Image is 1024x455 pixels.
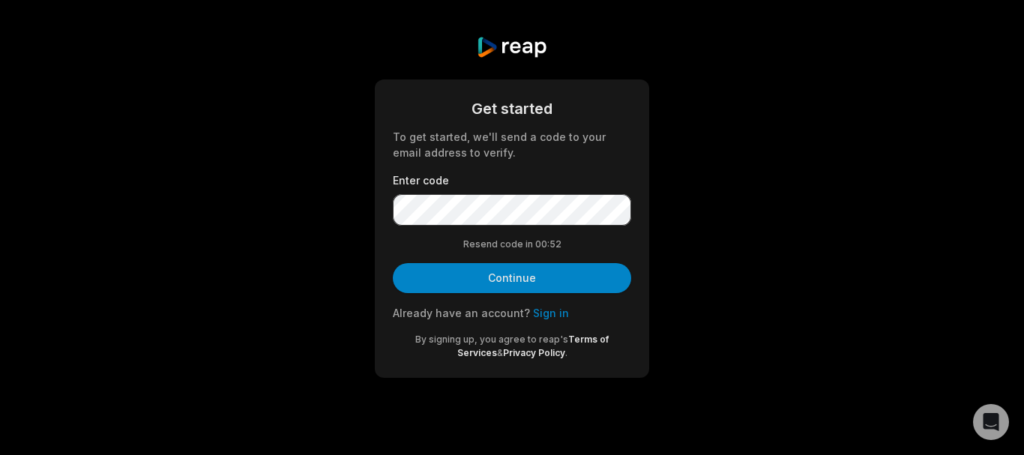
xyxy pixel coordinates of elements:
[973,404,1009,440] div: Open Intercom Messenger
[393,263,631,293] button: Continue
[549,238,561,251] span: 52
[497,347,503,358] span: &
[503,347,565,358] a: Privacy Policy
[393,97,631,120] div: Get started
[393,307,530,319] span: Already have an account?
[476,36,547,58] img: reap
[393,129,631,160] div: To get started, we'll send a code to your email address to verify.
[533,307,569,319] a: Sign in
[393,172,631,188] label: Enter code
[457,334,609,358] a: Terms of Services
[415,334,568,345] span: By signing up, you agree to reap's
[565,347,567,358] span: .
[393,238,631,251] div: Resend code in 00:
